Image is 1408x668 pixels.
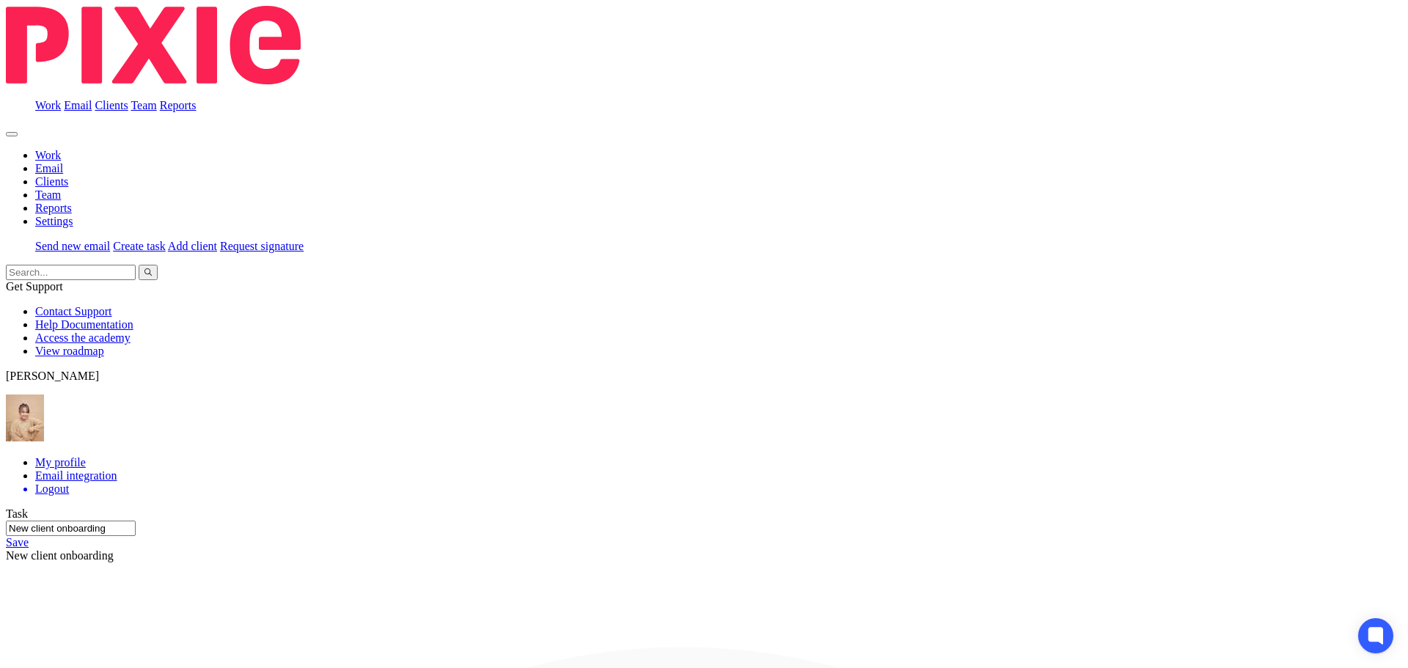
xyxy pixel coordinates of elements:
[64,99,92,111] a: Email
[35,469,117,482] a: Email integration
[35,149,61,161] a: Work
[220,240,304,252] a: Request signature
[113,240,166,252] a: Create task
[168,240,217,252] a: Add client
[139,265,158,280] button: Search
[6,394,44,441] img: DSC06218%20-%20Copy.JPG
[6,370,1402,383] p: [PERSON_NAME]
[35,482,69,495] span: Logout
[35,456,86,469] a: My profile
[35,202,72,214] a: Reports
[35,175,68,188] a: Clients
[35,305,111,318] a: Contact Support
[35,162,63,175] a: Email
[6,521,1402,562] div: New client onboarding
[35,345,104,357] a: View roadmap
[35,215,73,227] a: Settings
[35,482,1402,496] a: Logout
[160,99,197,111] a: Reports
[6,280,63,293] span: Get Support
[35,331,131,344] a: Access the academy
[6,507,28,520] label: Task
[35,99,61,111] a: Work
[6,6,301,84] img: Pixie
[6,549,1402,562] div: New client onboarding
[35,188,61,201] a: Team
[131,99,156,111] a: Team
[35,318,133,331] a: Help Documentation
[95,99,128,111] a: Clients
[35,240,110,252] a: Send new email
[6,265,136,280] input: Search
[6,536,29,548] a: Save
